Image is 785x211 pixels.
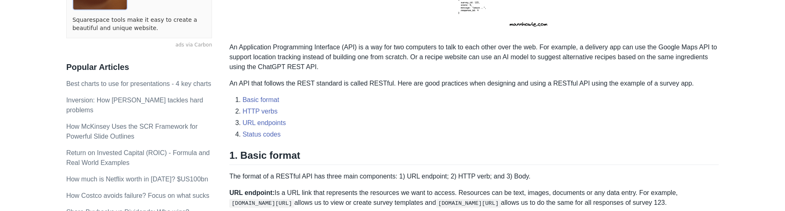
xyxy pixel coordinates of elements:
h2: 1. Basic format [229,149,719,165]
h3: Popular Articles [66,62,212,72]
code: [DOMAIN_NAME][URL] [436,199,501,207]
a: HTTP verbs [242,108,277,115]
a: How much is Netflix worth in [DATE]? $US100bn [66,176,208,183]
code: [DOMAIN_NAME][URL] [229,199,294,207]
p: Is a URL link that represents the resources we want to access. Resources can be text, images, doc... [229,188,719,208]
a: Best charts to use for presentations - 4 key charts [66,80,211,87]
a: How McKinsey Uses the SCR Framework for Powerful Slide Outlines [66,123,198,140]
a: ads via Carbon [66,42,212,49]
a: URL endpoints [242,119,286,126]
a: Status codes [242,131,281,138]
p: The format of a RESTful API has three main components: 1) URL endpoint; 2) HTTP verb; and 3) Body. [229,172,719,181]
a: Return on Invested Capital (ROIC) - Formula and Real World Examples [66,149,210,166]
a: How Costco avoids failure? Focus on what sucks [66,192,210,199]
a: Basic format [242,96,279,103]
a: Squarespace tools make it easy to create a beautiful and unique website. [72,16,206,32]
a: Inversion: How [PERSON_NAME] tackles hard problems [66,97,203,114]
p: An API that follows the REST standard is called RESTful. Here are good practices when designing a... [229,79,719,88]
strong: URL endpoint: [229,189,275,196]
p: An Application Programming Interface (API) is a way for two computers to talk to each other over ... [229,42,719,72]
